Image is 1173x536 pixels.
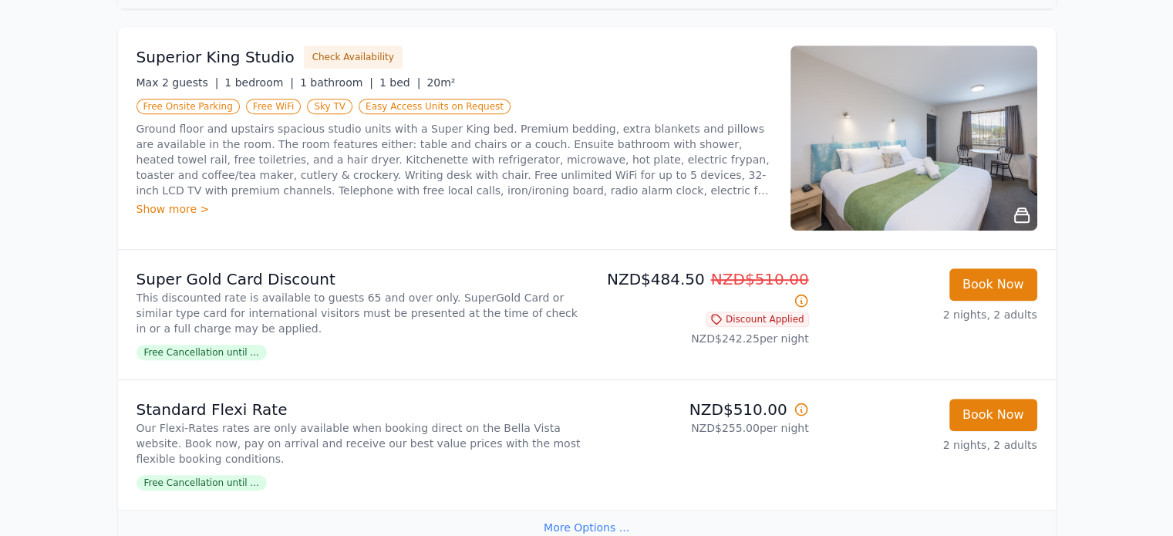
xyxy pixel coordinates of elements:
[300,76,373,89] span: 1 bathroom |
[137,201,772,217] div: Show more >
[224,76,294,89] span: 1 bedroom |
[246,99,302,114] span: Free WiFi
[137,99,240,114] span: Free Onsite Parking
[359,99,511,114] span: Easy Access Units on Request
[949,399,1037,431] button: Book Now
[137,268,581,290] p: Super Gold Card Discount
[137,121,772,198] p: Ground floor and upstairs spacious studio units with a Super King bed. Premium bedding, extra bla...
[426,76,455,89] span: 20m²
[137,420,581,467] p: Our Flexi-Rates rates are only available when booking direct on the Bella Vista website. Book now...
[949,268,1037,301] button: Book Now
[821,307,1037,322] p: 2 nights, 2 adults
[137,399,581,420] p: Standard Flexi Rate
[593,268,809,312] p: NZD$484.50
[593,399,809,420] p: NZD$510.00
[593,420,809,436] p: NZD$255.00 per night
[711,270,809,288] span: NZD$510.00
[137,290,581,336] p: This discounted rate is available to guests 65 and over only. SuperGold Card or similar type card...
[821,437,1037,453] p: 2 nights, 2 adults
[137,475,267,490] span: Free Cancellation until ...
[379,76,420,89] span: 1 bed |
[137,46,295,68] h3: Superior King Studio
[307,99,352,114] span: Sky TV
[137,76,219,89] span: Max 2 guests |
[304,46,403,69] button: Check Availability
[593,331,809,346] p: NZD$242.25 per night
[137,345,267,360] span: Free Cancellation until ...
[706,312,809,327] span: Discount Applied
